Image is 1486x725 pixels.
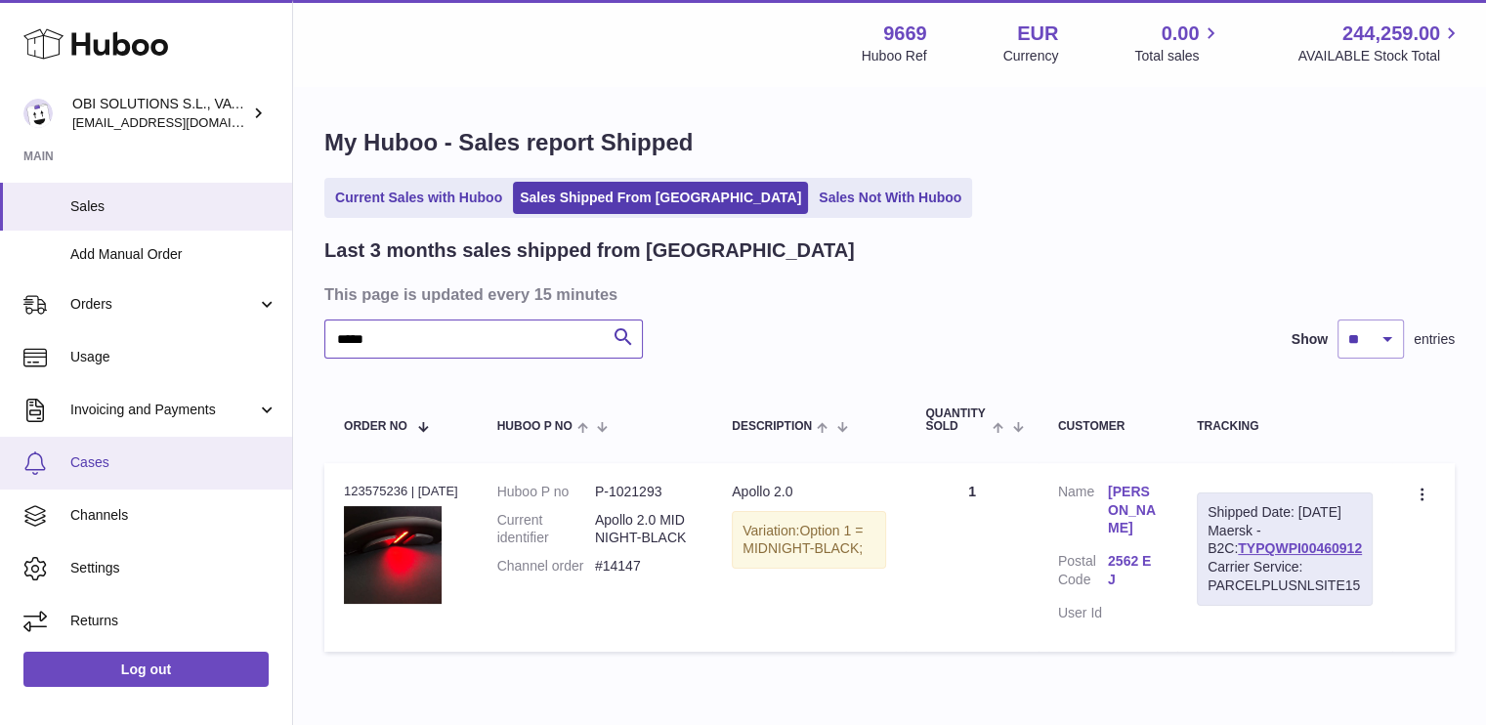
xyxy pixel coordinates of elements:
[1297,21,1463,65] a: 244,259.00 AVAILABLE Stock Total
[732,420,812,433] span: Description
[1058,483,1108,543] dt: Name
[925,407,988,433] span: Quantity Sold
[70,506,277,525] span: Channels
[72,95,248,132] div: OBI SOLUTIONS S.L., VAT: B70911078
[497,511,595,548] dt: Current identifier
[70,401,257,419] span: Invoicing and Payments
[324,127,1455,158] h1: My Huboo - Sales report Shipped
[70,453,277,472] span: Cases
[72,114,287,130] span: [EMAIL_ADDRESS][DOMAIN_NAME]
[743,523,863,557] span: Option 1 = MIDNIGHT-BLACK;
[1197,420,1373,433] div: Tracking
[70,348,277,366] span: Usage
[23,99,53,128] img: hello@myobistore.com
[906,463,1039,652] td: 1
[344,483,458,500] div: 123575236 | [DATE]
[344,420,407,433] span: Order No
[1297,47,1463,65] span: AVAILABLE Stock Total
[1017,21,1058,47] strong: EUR
[328,182,509,214] a: Current Sales with Huboo
[1208,558,1362,595] div: Carrier Service: PARCELPLUSNLSITE15
[70,295,257,314] span: Orders
[1162,21,1200,47] span: 0.00
[1003,47,1059,65] div: Currency
[344,506,442,604] img: 96691737388559.jpg
[883,21,927,47] strong: 9669
[1414,330,1455,349] span: entries
[324,283,1450,305] h3: This page is updated every 15 minutes
[1238,540,1362,556] a: TYPQWPI00460912
[862,47,927,65] div: Huboo Ref
[70,612,277,630] span: Returns
[497,483,595,501] dt: Huboo P no
[1292,330,1328,349] label: Show
[732,483,886,501] div: Apollo 2.0
[1058,552,1108,594] dt: Postal Code
[1058,420,1158,433] div: Customer
[732,511,886,570] div: Variation:
[513,182,808,214] a: Sales Shipped From [GEOGRAPHIC_DATA]
[1058,604,1108,622] dt: User Id
[812,182,968,214] a: Sales Not With Huboo
[1342,21,1440,47] span: 244,259.00
[1134,47,1221,65] span: Total sales
[324,237,855,264] h2: Last 3 months sales shipped from [GEOGRAPHIC_DATA]
[595,557,693,576] dd: #14147
[1108,552,1158,589] a: 2562 EJ
[497,420,573,433] span: Huboo P no
[595,511,693,548] dd: Apollo 2.0 MIDNIGHT-BLACK
[70,197,277,216] span: Sales
[1134,21,1221,65] a: 0.00 Total sales
[70,245,277,264] span: Add Manual Order
[595,483,693,501] dd: P-1021293
[1208,503,1362,522] div: Shipped Date: [DATE]
[1197,492,1373,606] div: Maersk - B2C:
[497,557,595,576] dt: Channel order
[70,559,277,577] span: Settings
[1108,483,1158,538] a: [PERSON_NAME]
[23,652,269,687] a: Log out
